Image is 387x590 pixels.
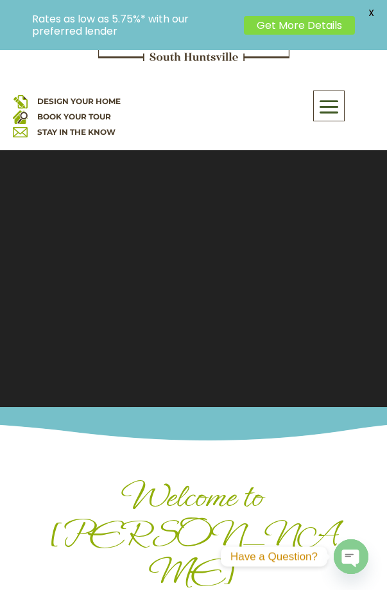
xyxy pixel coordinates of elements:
a: DESIGN YOUR HOME [37,96,121,106]
span: X [361,3,381,22]
img: design your home [13,94,28,108]
p: Rates as low as 5.75%* with our preferred lender [32,13,237,37]
img: book your home tour [13,109,28,124]
a: BOOK YOUR TOUR [37,112,111,121]
a: Get More Details [244,16,355,35]
a: hays farm homes huntsville development [98,53,289,64]
a: STAY IN THE KNOW [37,127,116,137]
